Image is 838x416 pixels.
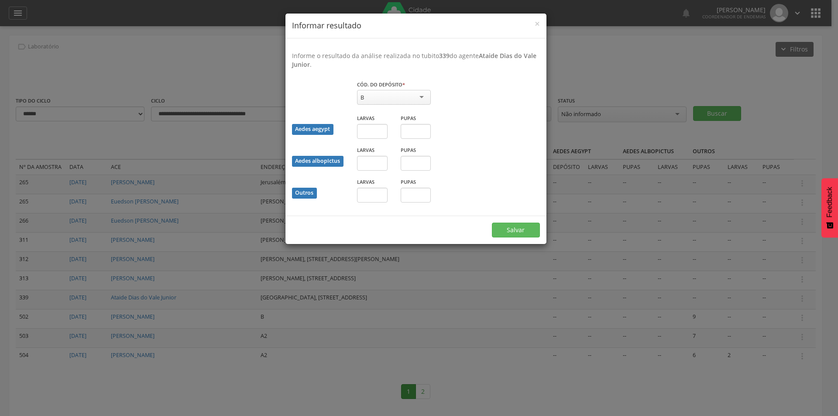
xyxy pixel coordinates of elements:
label: Pupas [401,147,416,154]
p: Informe o resultado da análise realizada no tubito do agente . [292,52,540,69]
b: Ataide Dias do Vale Junior [292,52,536,69]
b: 339 [439,52,450,60]
label: Cód. do depósito [357,81,405,88]
span: × [535,17,540,30]
span: Feedback [826,187,834,217]
button: Salvar [492,223,540,237]
div: Aedes albopictus [292,156,343,167]
div: B [361,93,364,101]
label: Pupas [401,179,416,186]
h4: Informar resultado [292,20,540,31]
label: Pupas [401,115,416,122]
button: Feedback - Mostrar pesquisa [821,178,838,237]
div: Aedes aegypt [292,124,333,135]
label: Larvas [357,179,374,186]
label: Larvas [357,115,374,122]
button: Close [535,19,540,28]
div: Outros [292,188,317,199]
label: Larvas [357,147,374,154]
